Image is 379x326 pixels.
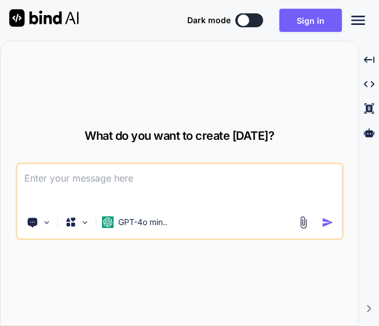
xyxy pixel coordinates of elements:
img: icon [322,216,334,229]
span: Dark mode [187,15,231,26]
button: Sign in [279,9,342,32]
img: Pick Tools [42,218,52,227]
img: Bind AI [9,9,79,27]
img: attachment [297,216,310,229]
img: Pick Models [80,218,90,227]
p: GPT-4o min.. [118,216,167,228]
img: GPT-4o mini [102,216,114,228]
span: What do you want to create [DATE]? [85,129,274,143]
